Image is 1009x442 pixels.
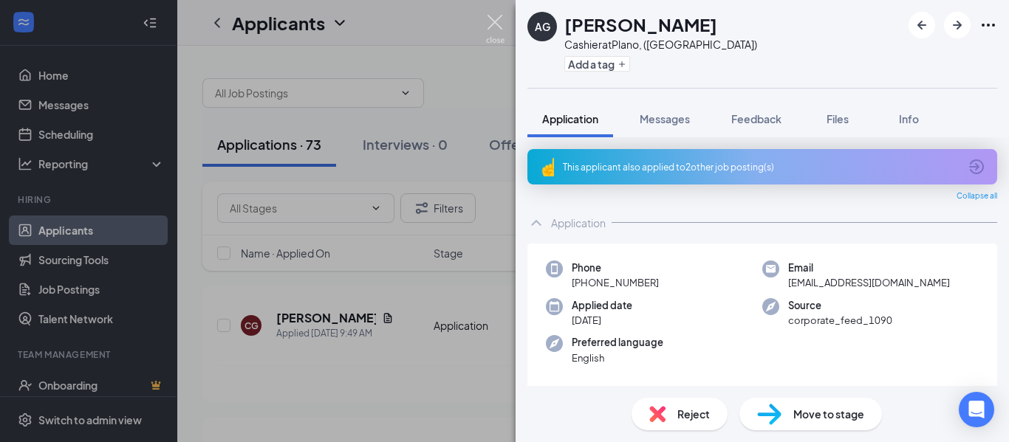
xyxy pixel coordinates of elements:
[944,12,971,38] button: ArrowRight
[535,19,550,34] div: AG
[572,313,632,328] span: [DATE]
[968,158,985,176] svg: ArrowCircle
[827,112,849,125] span: Files
[572,335,663,350] span: Preferred language
[957,190,997,202] span: Collapse all
[618,60,626,69] svg: Plus
[640,112,690,125] span: Messages
[793,406,864,422] span: Move to stage
[788,260,950,275] span: Email
[899,112,919,125] span: Info
[788,298,892,313] span: Source
[542,112,598,125] span: Application
[572,298,632,313] span: Applied date
[979,16,997,34] svg: Ellipses
[677,406,710,422] span: Reject
[913,16,931,34] svg: ArrowLeftNew
[564,37,757,52] div: Cashier at Plano, ([GEOGRAPHIC_DATA])
[527,214,545,232] svg: ChevronUp
[572,260,659,275] span: Phone
[909,12,935,38] button: ArrowLeftNew
[564,12,717,37] h1: [PERSON_NAME]
[959,392,994,427] div: Open Intercom Messenger
[572,275,659,290] span: [PHONE_NUMBER]
[572,351,663,365] span: English
[948,16,966,34] svg: ArrowRight
[731,112,781,125] span: Feedback
[564,56,630,72] button: PlusAdd a tag
[788,275,950,290] span: [EMAIL_ADDRESS][DOMAIN_NAME]
[788,313,892,328] span: corporate_feed_1090
[551,215,606,230] div: Application
[563,161,959,173] div: This applicant also applied to 2 other job posting(s)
